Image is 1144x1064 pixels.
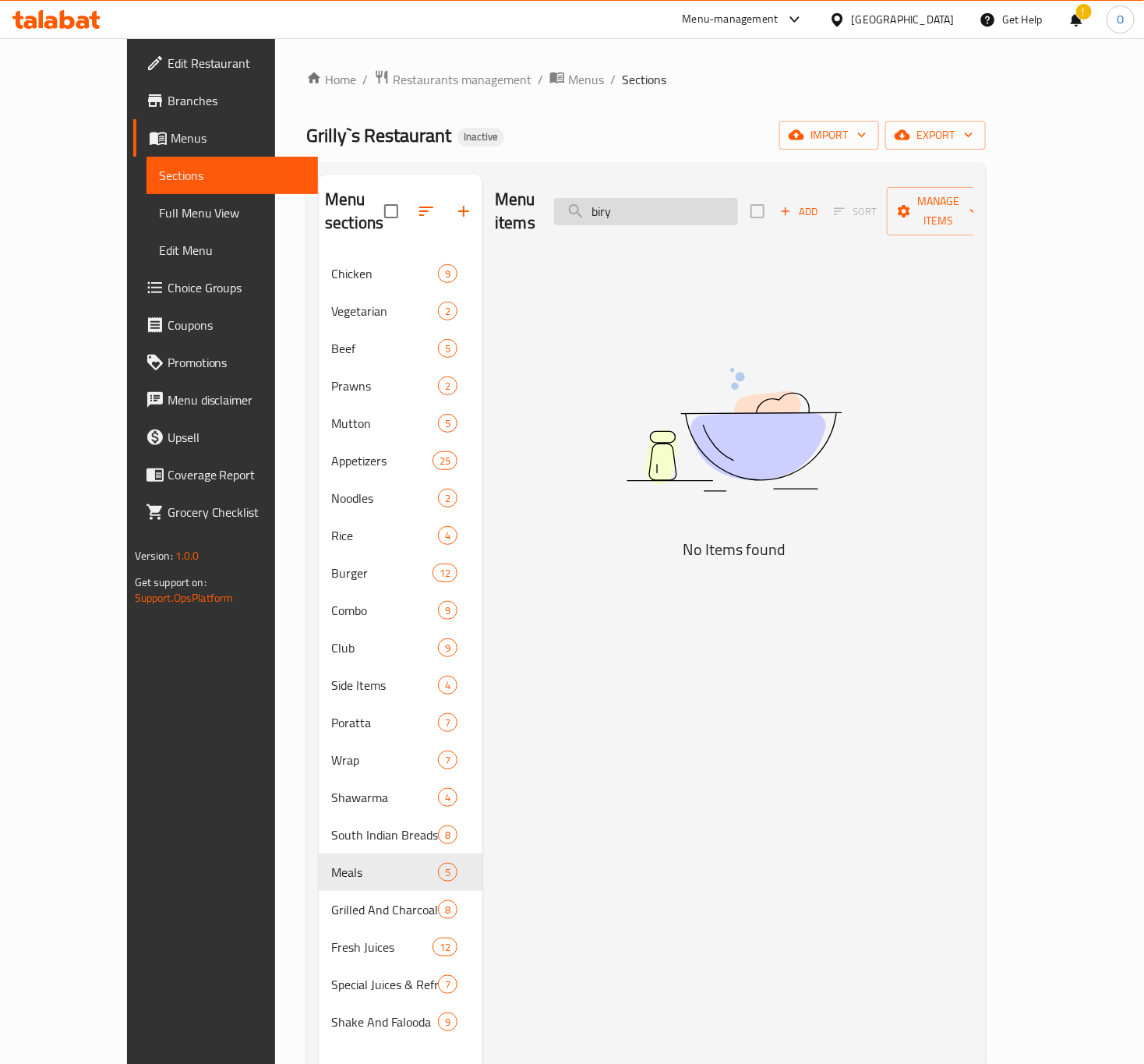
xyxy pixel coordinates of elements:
span: Add [778,203,820,221]
span: Promotions [168,353,305,372]
span: 9 [439,267,457,281]
span: Sections [622,70,666,89]
li: / [362,70,368,89]
span: Add item [774,200,824,224]
div: Inactive [457,128,504,147]
div: items [438,489,457,507]
a: Grocery Checklist [133,493,318,531]
button: Add [774,200,824,224]
span: Select all sections [375,195,408,228]
span: Burger [331,564,433,582]
span: 9 [439,641,457,656]
div: Burger12 [319,554,482,592]
div: Noodles2 [319,479,482,517]
span: 9 [439,1015,457,1030]
div: items [438,376,457,395]
a: Choice Groups [133,269,318,306]
div: items [438,863,457,882]
span: Side Items [331,676,438,695]
span: Fresh Juices [331,938,433,956]
div: Shawarma [331,788,438,807]
span: Grocery Checklist [168,503,305,521]
span: 4 [439,528,457,543]
div: [GEOGRAPHIC_DATA] [852,11,955,28]
div: South Indian Breads And Traditional Items8 [319,816,482,854]
a: Full Menu View [147,194,318,232]
div: Noodles [331,489,438,507]
span: Choice Groups [168,278,305,297]
span: Edit Restaurant [168,54,305,72]
span: Chicken [331,264,438,283]
span: Sort sections [408,193,445,230]
div: Side Items4 [319,666,482,704]
span: Grilled And Charcoal [331,900,438,919]
div: items [438,788,457,807]
span: 5 [439,865,457,880]
span: Coverage Report [168,465,305,484]
span: Rice [331,526,438,545]
a: Edit Menu [147,232,318,269]
a: Menus [549,69,604,90]
span: Menus [171,129,305,147]
li: / [538,70,543,89]
div: Beef5 [319,330,482,367]
div: Appetizers25 [319,442,482,479]
div: Vegetarian2 [319,292,482,330]
span: Inactive [457,130,504,143]
span: Meals [331,863,438,882]
button: import [779,121,879,150]
h2: Menu sections [325,188,384,235]
span: Menu disclaimer [168,391,305,409]
span: Poratta [331,713,438,732]
a: Coverage Report [133,456,318,493]
h5: No Items found [539,537,929,562]
a: Sections [147,157,318,194]
span: 5 [439,341,457,356]
span: Beef [331,339,438,358]
div: Special Juices & Refreshers [331,975,438,994]
div: items [438,751,457,769]
div: items [438,825,457,844]
div: Special Juices & Refreshers7 [319,966,482,1003]
div: items [438,1013,457,1031]
div: items [438,900,457,919]
li: / [610,70,616,89]
div: Wrap7 [319,741,482,779]
div: items [438,975,457,994]
nav: breadcrumb [306,69,986,90]
span: Appetizers [331,451,433,470]
span: 2 [439,379,457,394]
span: Vegetarian [331,302,438,320]
div: Meals5 [319,854,482,891]
div: Shake And Falooda [331,1013,438,1031]
span: 25 [433,454,457,468]
div: items [438,713,457,732]
span: 7 [439,753,457,768]
span: Coupons [168,316,305,334]
span: Wrap [331,751,438,769]
a: Support.OpsPlatform [135,588,234,608]
span: Club [331,638,438,657]
span: 8 [439,903,457,917]
span: Manage items [899,192,979,231]
span: Get support on: [135,572,207,592]
div: items [438,264,457,283]
span: 8 [439,828,457,843]
span: Prawns [331,376,438,395]
div: Poratta7 [319,704,482,741]
div: Combo [331,601,438,620]
span: 9 [439,603,457,618]
button: Add section [445,193,482,230]
span: South Indian Breads And Traditional Items [331,825,438,844]
span: Edit Menu [159,241,305,260]
button: export [885,121,986,150]
button: Manage items [887,187,991,235]
span: Sort items [824,200,887,224]
span: 2 [439,304,457,319]
input: search [554,198,738,225]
